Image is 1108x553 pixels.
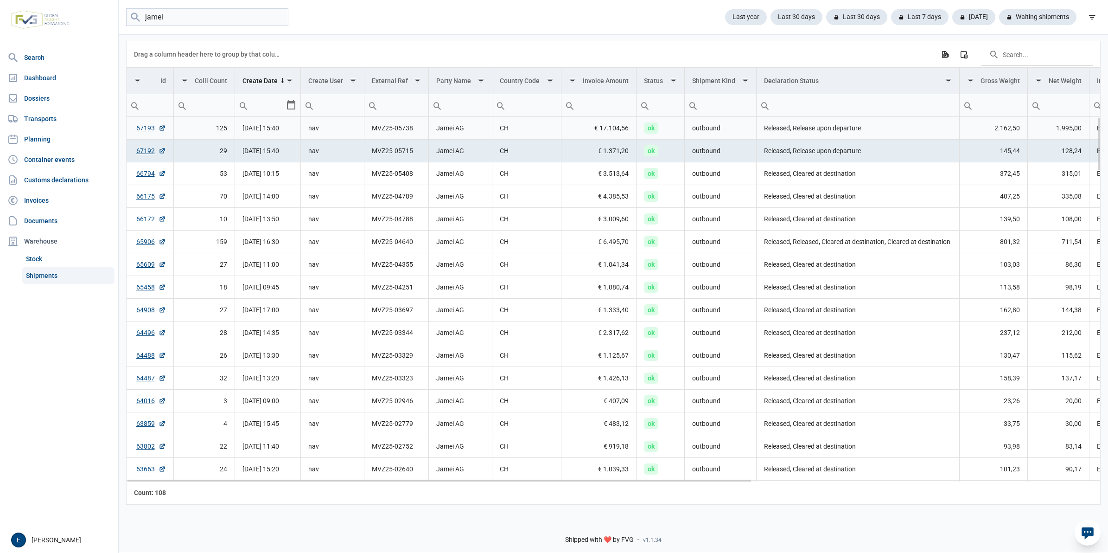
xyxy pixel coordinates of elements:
[670,77,677,84] span: Show filter options for column 'Status'
[1028,412,1089,435] td: 30,00
[436,77,471,84] div: Party Name
[136,305,166,315] a: 64908
[173,344,235,367] td: 26
[598,146,629,155] span: € 1.371,20
[134,77,141,84] span: Show filter options for column 'Id'
[127,68,173,94] td: Column Id
[4,191,115,210] a: Invoices
[547,77,554,84] span: Show filter options for column 'Country Code'
[364,322,428,344] td: MVZ25-03344
[492,231,561,253] td: CH
[684,299,756,322] td: outbound
[300,231,364,253] td: nav
[684,231,756,253] td: outbound
[960,412,1028,435] td: 33,75
[242,306,279,314] span: [DATE] 17:00
[22,267,115,284] a: Shipments
[1028,322,1089,344] td: 212,00
[136,464,166,474] a: 63663
[364,140,428,162] td: MVZ25-05715
[967,77,974,84] span: Show filter options for column 'Gross Weight'
[960,231,1028,253] td: 801,32
[1028,94,1089,117] td: Filter cell
[945,77,952,84] span: Show filter options for column 'Declaration Status'
[136,419,166,428] a: 63859
[242,193,279,200] span: [DATE] 14:00
[1035,77,1042,84] span: Show filter options for column 'Net Weight'
[4,212,115,230] a: Documents
[756,68,959,94] td: Column Declaration Status
[301,94,318,116] div: Search box
[955,46,972,63] div: Column Chooser
[242,329,279,336] span: [DATE] 14:35
[644,191,658,202] span: ok
[364,299,428,322] td: MVZ25-03697
[308,77,343,84] div: Create User
[1028,344,1089,367] td: 115,62
[134,47,283,62] div: Drag a column header here to group by that column
[756,390,959,412] td: Released, Cleared at destination
[644,304,658,315] span: ok
[1028,117,1089,140] td: 1.995,00
[300,458,364,481] td: nav
[960,322,1028,344] td: 237,12
[644,122,658,134] span: ok
[756,253,959,276] td: Released, Cleared at destination
[960,94,1028,117] td: Filter cell
[756,208,959,231] td: Released, Cleared at destination
[22,251,115,267] a: Stock
[1028,94,1044,116] div: Search box
[134,488,166,497] div: Id Count: 108
[492,412,561,435] td: CH
[684,276,756,299] td: outbound
[644,145,658,156] span: ok
[4,69,115,87] a: Dashboard
[1028,458,1089,481] td: 90,17
[4,109,115,128] a: Transports
[684,367,756,390] td: outbound
[684,117,756,140] td: outbound
[598,237,629,246] span: € 6.495,70
[684,185,756,208] td: outbound
[684,253,756,276] td: outbound
[11,533,26,547] button: E
[685,94,701,116] div: Search box
[195,77,227,84] div: Colli Count
[174,94,191,116] div: Search box
[173,231,235,253] td: 159
[583,77,629,84] div: Invoice Amount
[181,77,188,84] span: Show filter options for column 'Colli Count'
[598,305,629,315] span: € 1.333,40
[492,208,561,231] td: CH
[364,117,428,140] td: MVZ25-05738
[594,123,629,133] span: € 17.104,56
[598,192,629,201] span: € 4.385,53
[684,140,756,162] td: outbound
[364,253,428,276] td: MVZ25-04355
[286,94,297,116] div: Select
[242,147,279,154] span: [DATE] 15:40
[428,390,492,412] td: Jamei AG
[492,458,561,481] td: CH
[300,140,364,162] td: nav
[300,162,364,185] td: nav
[364,276,428,299] td: MVZ25-04251
[725,9,767,25] div: Last year
[960,94,976,116] div: Search box
[1028,208,1089,231] td: 108,00
[1028,162,1089,185] td: 315,01
[1028,68,1089,94] td: Column Net Weight
[981,43,1093,65] input: Search in the data grid
[1049,77,1082,84] div: Net Weight
[644,327,658,338] span: ok
[364,162,428,185] td: MVZ25-05408
[960,140,1028,162] td: 145,44
[492,435,561,458] td: CH
[1028,185,1089,208] td: 335,08
[636,94,684,117] td: Filter cell
[136,214,166,224] a: 66172
[364,94,428,116] input: Filter cell
[4,48,115,67] a: Search
[960,299,1028,322] td: 162,80
[364,94,428,117] td: Filter cell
